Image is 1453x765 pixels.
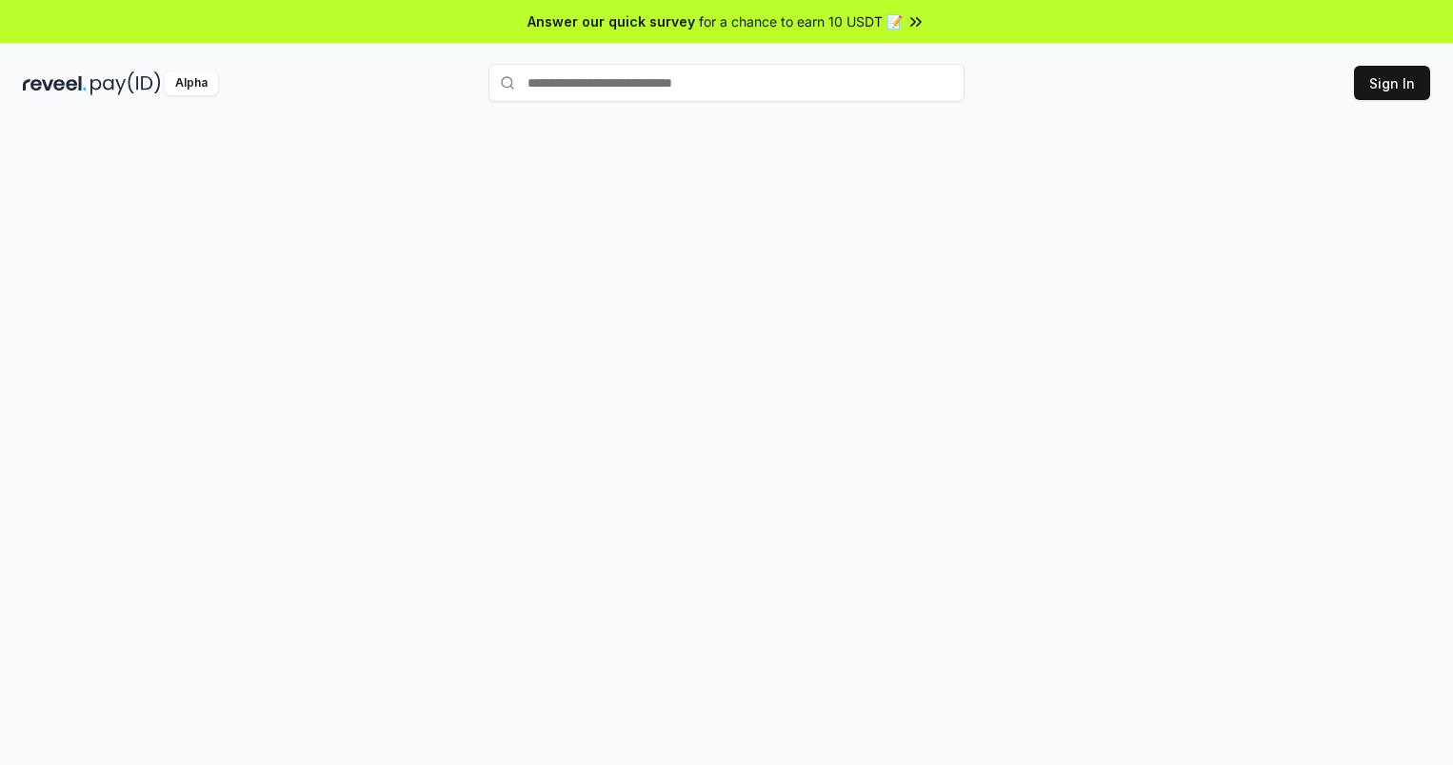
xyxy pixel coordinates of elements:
img: pay_id [90,71,161,95]
img: reveel_dark [23,71,87,95]
button: Sign In [1354,66,1430,100]
span: for a chance to earn 10 USDT 📝 [699,11,903,31]
span: Answer our quick survey [527,11,695,31]
div: Alpha [165,71,218,95]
